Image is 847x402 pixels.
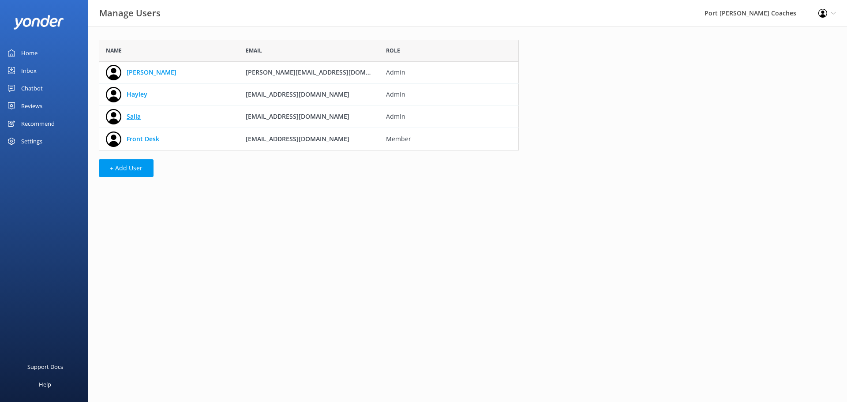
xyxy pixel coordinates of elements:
span: [EMAIL_ADDRESS][DOMAIN_NAME] [246,90,349,98]
div: grid [99,62,519,150]
div: Inbox [21,62,37,79]
a: Hayley [127,90,147,99]
div: Reviews [21,97,42,115]
div: Help [39,376,51,393]
img: yonder-white-logo.png [13,15,64,30]
button: + Add User [99,159,154,177]
div: Recommend [21,115,55,132]
a: Front Desk [127,134,159,144]
span: Admin [386,68,513,77]
span: [EMAIL_ADDRESS][DOMAIN_NAME] [246,112,349,120]
span: Admin [386,112,513,121]
span: Member [386,134,513,144]
span: Role [386,46,400,55]
span: Admin [386,90,513,99]
div: Settings [21,132,42,150]
span: Email [246,46,262,55]
span: Name [106,46,122,55]
div: Home [21,44,37,62]
span: [EMAIL_ADDRESS][DOMAIN_NAME] [246,135,349,143]
h3: Manage Users [99,6,161,20]
a: [PERSON_NAME] [127,68,176,77]
div: Chatbot [21,79,43,97]
div: Support Docs [27,358,63,376]
span: [PERSON_NAME][EMAIL_ADDRESS][DOMAIN_NAME] [246,68,399,76]
a: Saija [127,112,141,121]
